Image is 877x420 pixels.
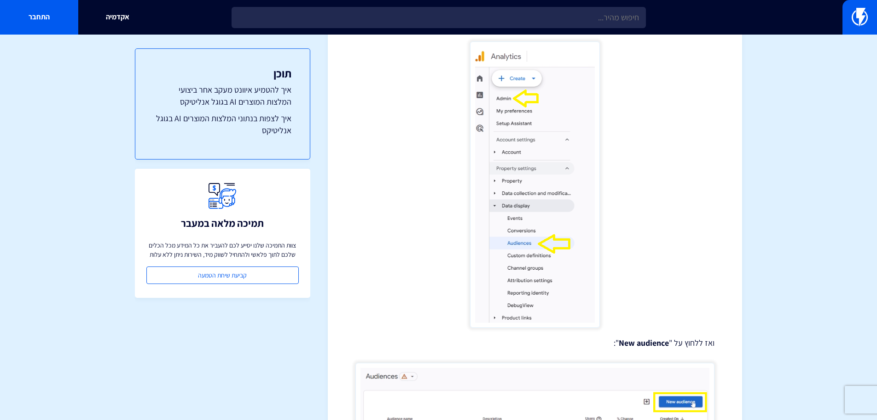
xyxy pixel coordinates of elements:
strong: New audience [619,337,669,348]
p: צוות התמיכה שלנו יסייע לכם להעביר את כל המידע מכל הכלים שלכם לתוך פלאשי ולהתחיל לשווק מיד, השירות... [146,241,299,259]
input: חיפוש מהיר... [232,7,646,28]
a: איך לצפות בנתוני המלצות המוצרים AI בגוגל אנליטיקס [154,112,291,136]
a: איך להטמיע איוונט מעקב אחר ביצועי המלצות המוצרים AI בגוגל אנליטיקס [154,84,291,107]
p: ואז ללחוץ על " ": [355,337,714,349]
h3: תוכן [154,67,291,79]
h3: תמיכה מלאה במעבר [181,218,264,229]
a: קביעת שיחת הטמעה [146,266,299,284]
